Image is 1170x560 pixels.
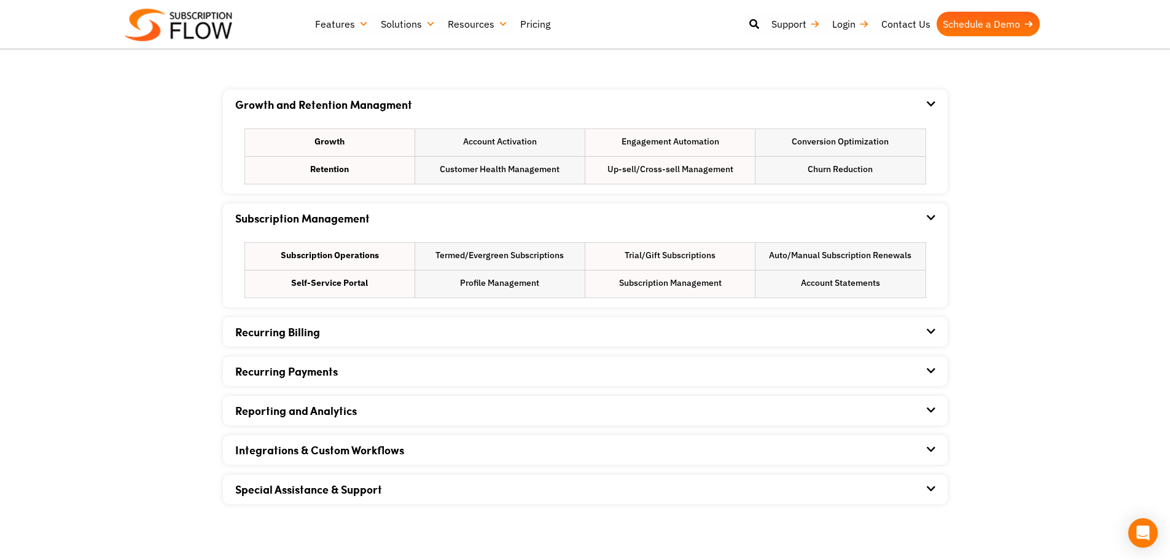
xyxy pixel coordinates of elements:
[125,9,232,41] img: Subscriptionflow
[235,403,357,419] a: Reporting and Analytics
[235,481,382,497] a: Special Assistance & Support
[1128,518,1158,548] div: Open Intercom Messenger
[585,270,755,298] li: Subscription Management
[235,317,935,347] div: Recurring Billing
[765,12,826,36] a: Support
[415,129,585,156] li: Account Activation
[235,475,935,504] div: Special Assistance & Support
[415,270,585,298] li: Profile Management
[937,12,1040,36] a: Schedule a Demo
[755,129,925,156] li: Conversion Optimization
[755,270,925,298] li: Account Statements
[875,12,937,36] a: Contact Us
[235,324,320,340] a: Recurring Billing
[415,157,585,184] li: Customer Health Management
[235,97,412,112] a: Growth and Retention Managment
[585,243,755,270] li: Trial/Gift Subscriptions
[755,243,925,270] li: Auto/Manual Subscription Renewals
[375,12,442,36] a: Solutions
[235,203,935,233] div: Subscription Management
[235,210,370,226] a: Subscription Management
[235,363,338,379] a: Recurring Payments
[235,396,935,425] div: Reporting and Analytics
[235,233,935,307] div: Subscription Management
[309,12,375,36] a: Features
[755,157,925,184] li: Churn Reduction
[310,163,349,176] strong: Retention
[826,12,875,36] a: Login
[314,135,345,148] strong: Growth
[585,129,755,156] li: Engagement Automation
[585,157,755,184] li: Up-sell/Cross-sell Management
[235,442,404,458] a: Integrations & Custom Workflows
[235,119,935,194] div: Growth and Retention Managment
[442,12,514,36] a: Resources
[291,277,368,290] strong: Self-Service Portal
[415,243,585,270] li: Termed/Evergreen Subscriptions
[235,357,935,386] div: Recurring Payments
[235,90,935,119] div: Growth and Retention Managment
[514,12,556,36] a: Pricing
[235,435,935,465] div: Integrations & Custom Workflows
[281,249,379,262] strong: Subscription Operations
